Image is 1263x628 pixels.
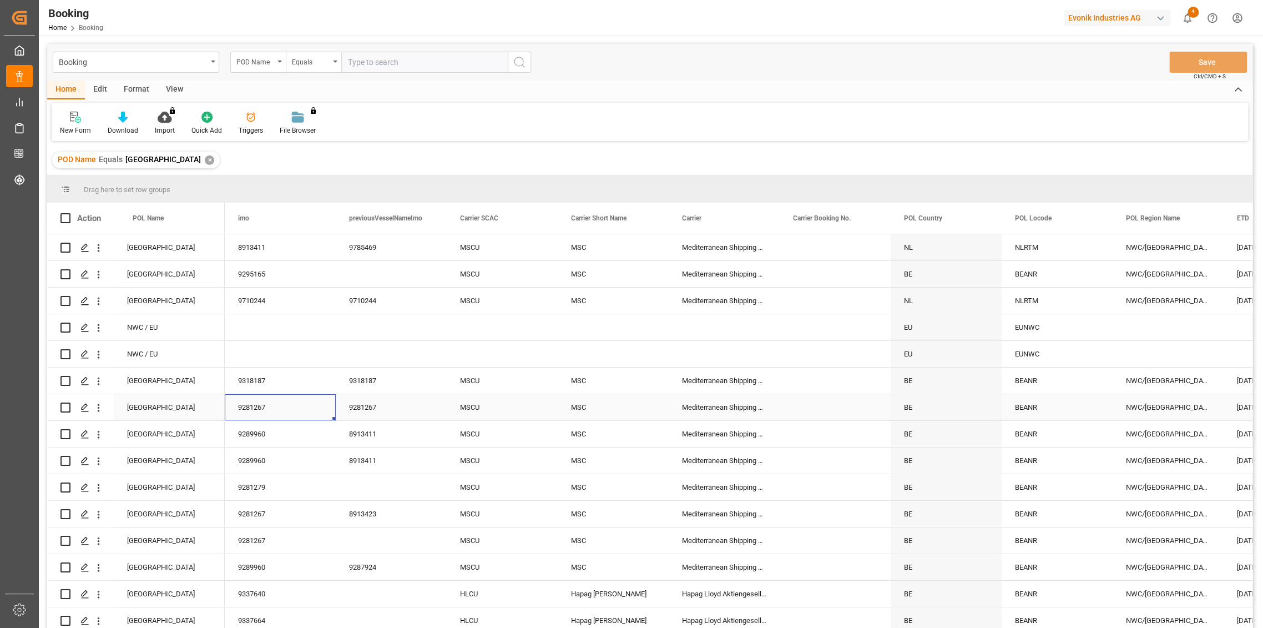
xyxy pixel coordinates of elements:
[558,394,669,420] div: MSC
[1002,288,1113,314] div: NLRTM
[114,261,225,287] div: [GEOGRAPHIC_DATA]
[1237,214,1249,222] span: ETD
[286,52,341,73] button: open menu
[891,501,1002,527] div: BE
[1113,261,1224,287] div: NWC/[GEOGRAPHIC_DATA] [GEOGRAPHIC_DATA] / [GEOGRAPHIC_DATA]
[558,527,669,554] div: MSC
[225,261,336,287] div: 9295165
[47,474,225,501] div: Press SPACE to select this row.
[336,421,447,447] div: 8913411
[558,234,669,260] div: MSC
[669,501,780,527] div: Mediterranean Shipping Company
[225,288,336,314] div: 9710244
[1194,72,1226,81] span: Ctrl/CMD + S
[336,234,447,260] div: 9785469
[1113,368,1224,394] div: NWC/[GEOGRAPHIC_DATA] [GEOGRAPHIC_DATA] / [GEOGRAPHIC_DATA]
[1113,288,1224,314] div: NWC/[GEOGRAPHIC_DATA] [GEOGRAPHIC_DATA] / [GEOGRAPHIC_DATA]
[447,554,558,580] div: MSCU
[47,448,225,474] div: Press SPACE to select this row.
[1113,501,1224,527] div: NWC/[GEOGRAPHIC_DATA] [GEOGRAPHIC_DATA] / [GEOGRAPHIC_DATA]
[336,554,447,580] div: 9287924
[558,448,669,474] div: MSC
[230,52,286,73] button: open menu
[558,581,669,607] div: Hapag [PERSON_NAME]
[669,554,780,580] div: Mediterranean Shipping Company
[558,261,669,287] div: MSC
[1113,527,1224,554] div: NWC/[GEOGRAPHIC_DATA] [GEOGRAPHIC_DATA] / [GEOGRAPHIC_DATA]
[571,214,627,222] span: Carrier Short Name
[47,234,225,261] div: Press SPACE to select this row.
[114,501,225,527] div: [GEOGRAPHIC_DATA]
[59,54,207,68] div: Booking
[114,448,225,474] div: [GEOGRAPHIC_DATA]
[558,554,669,580] div: MSC
[225,581,336,607] div: 9337640
[793,214,851,222] span: Carrier Booking No.
[1126,214,1180,222] span: POL Region Name
[1002,421,1113,447] div: BEANR
[891,581,1002,607] div: BE
[447,368,558,394] div: MSCU
[447,394,558,420] div: MSCU
[114,288,225,314] div: [GEOGRAPHIC_DATA]
[85,81,115,99] div: Edit
[1113,421,1224,447] div: NWC/[GEOGRAPHIC_DATA] [GEOGRAPHIC_DATA] / [GEOGRAPHIC_DATA]
[447,288,558,314] div: MSCU
[60,125,91,135] div: New Form
[1113,474,1224,500] div: NWC/[GEOGRAPHIC_DATA] [GEOGRAPHIC_DATA] / [GEOGRAPHIC_DATA]
[349,214,422,222] span: previousVesselNameImo
[460,214,498,222] span: Carrier SCAC
[114,314,225,340] div: NWC / EU
[669,261,780,287] div: Mediterranean Shipping Company
[669,474,780,500] div: Mediterranean Shipping Company
[891,314,1002,340] div: EU
[447,261,558,287] div: MSCU
[48,24,67,32] a: Home
[114,341,225,367] div: NWC / EU
[47,501,225,527] div: Press SPACE to select this row.
[225,234,336,260] div: 8913411
[669,394,780,420] div: Mediterranean Shipping Company
[669,234,780,260] div: Mediterranean Shipping Company
[1002,501,1113,527] div: BEANR
[891,288,1002,314] div: NL
[1175,6,1200,31] button: show 4 new notifications
[336,448,447,474] div: 8913411
[1002,474,1113,500] div: BEANR
[108,125,138,135] div: Download
[47,394,225,421] div: Press SPACE to select this row.
[99,155,123,164] span: Equals
[669,448,780,474] div: Mediterranean Shipping Company
[904,214,942,222] span: POL Country
[558,288,669,314] div: MSC
[47,81,85,99] div: Home
[114,421,225,447] div: [GEOGRAPHIC_DATA]
[682,214,701,222] span: Carrier
[205,155,214,165] div: ✕
[48,5,103,22] div: Booking
[558,501,669,527] div: MSC
[1113,581,1224,607] div: NWC/[GEOGRAPHIC_DATA] [GEOGRAPHIC_DATA] / [GEOGRAPHIC_DATA]
[47,314,225,341] div: Press SPACE to select this row.
[1002,234,1113,260] div: NLRTM
[1002,314,1113,340] div: EUNWC
[447,448,558,474] div: MSCU
[47,554,225,581] div: Press SPACE to select this row.
[1002,554,1113,580] div: BEANR
[225,394,336,420] div: 9281267
[238,214,249,222] span: imo
[47,421,225,448] div: Press SPACE to select this row.
[47,288,225,314] div: Press SPACE to select this row.
[1064,10,1170,26] div: Evonik Industries AG
[225,527,336,554] div: 9281267
[447,421,558,447] div: MSCU
[1113,234,1224,260] div: NWC/[GEOGRAPHIC_DATA] [GEOGRAPHIC_DATA] / [GEOGRAPHIC_DATA]
[1015,214,1052,222] span: POL Locode
[47,341,225,368] div: Press SPACE to select this row.
[891,368,1002,394] div: BE
[225,421,336,447] div: 9289960
[191,125,222,135] div: Quick Add
[77,213,101,223] div: Action
[669,421,780,447] div: Mediterranean Shipping Company
[891,394,1002,420] div: BE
